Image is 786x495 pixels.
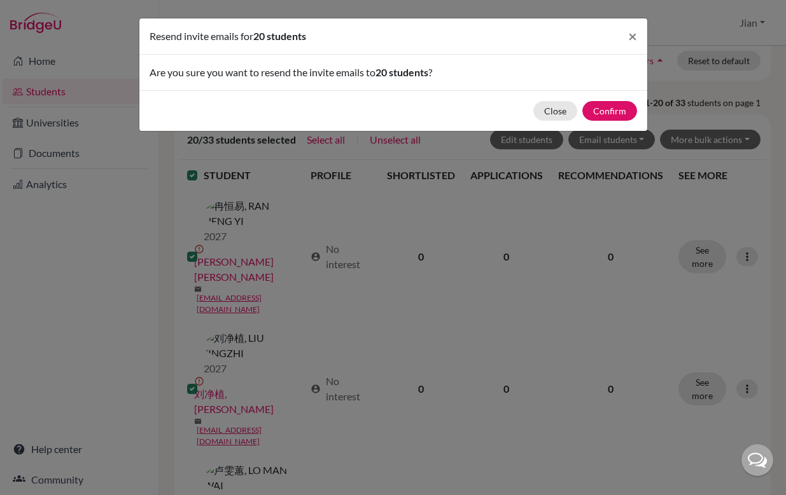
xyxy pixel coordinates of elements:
[618,18,647,54] button: Close
[375,66,428,78] span: 20 students
[253,30,306,42] span: 20 students
[582,101,637,121] button: Confirm
[628,27,637,45] span: ×
[150,30,253,42] span: Resend invite emails for
[150,65,637,80] p: Are you sure you want to resend the invite emails to ?
[29,9,55,20] span: Help
[533,101,577,121] button: Close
